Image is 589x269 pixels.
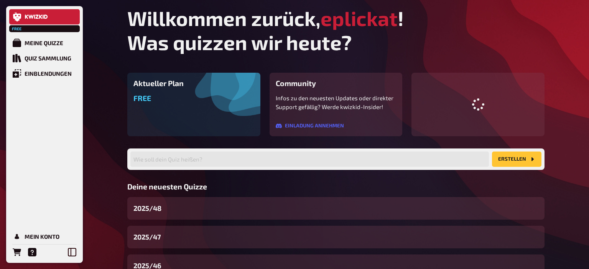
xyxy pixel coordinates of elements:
[276,94,397,111] p: Infos zu den neuesten Updates oder direkter Support gefällig? Werde kwizkid-Insider!
[25,70,72,77] div: Einblendungen
[133,94,151,103] span: Free
[133,79,254,88] h3: Aktueller Plan
[25,245,40,260] a: Hilfe
[127,226,545,248] a: 2025/47
[10,26,24,31] span: Free
[492,152,541,167] button: Erstellen
[276,123,344,129] a: Einladung annehmen
[127,197,545,220] a: 2025/48
[127,6,545,54] h1: Willkommen zurück, ! Was quizzen wir heute?
[127,182,545,191] h3: Deine neuesten Quizze
[9,245,25,260] a: Bestellungen
[133,232,161,242] span: 2025/47
[9,51,80,66] a: Quiz Sammlung
[25,55,71,62] div: Quiz Sammlung
[321,6,398,30] span: eplickat
[130,152,489,167] input: Wie soll dein Quiz heißen?
[9,229,80,244] a: Mein Konto
[25,233,59,240] div: Mein Konto
[9,35,80,51] a: Meine Quizze
[9,66,80,81] a: Einblendungen
[276,79,397,88] h3: Community
[25,39,63,46] div: Meine Quizze
[133,203,161,214] span: 2025/48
